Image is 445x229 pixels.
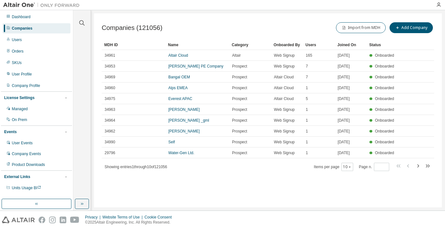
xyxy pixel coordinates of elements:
[105,53,115,58] span: 34961
[168,129,200,133] a: [PERSON_NAME]
[70,217,79,223] img: youtube.svg
[60,217,66,223] img: linkedin.svg
[39,217,45,223] img: facebook.svg
[12,83,40,88] div: Company Profile
[375,118,394,123] span: Onboarded
[338,53,350,58] span: [DATE]
[12,117,27,122] div: On Prem
[104,40,163,50] div: MDH ID
[105,118,115,123] span: 34964
[102,215,144,220] div: Website Terms of Use
[306,118,308,123] span: 1
[274,64,295,69] span: Web Signup
[338,96,350,101] span: [DATE]
[375,64,394,68] span: Onboarded
[232,53,241,58] span: Altair
[232,150,247,155] span: Prospect
[232,129,247,134] span: Prospect
[306,150,308,155] span: 1
[375,140,394,144] span: Onboarded
[12,151,41,156] div: Company Events
[274,107,295,112] span: Web Signup
[12,140,33,146] div: User Events
[306,64,308,69] span: 7
[105,75,115,80] span: 34969
[105,96,115,101] span: 34975
[375,53,394,58] span: Onboarded
[12,186,41,190] span: Units Usage BI
[168,64,223,68] a: [PERSON_NAME] PE Company
[168,86,188,90] a: Alps EMEA
[12,26,33,31] div: Companies
[4,95,34,100] div: License Settings
[338,118,350,123] span: [DATE]
[85,215,102,220] div: Privacy
[12,162,45,167] div: Product Downloads
[168,118,209,123] a: [PERSON_NAME] _gml
[12,60,22,65] div: SKUs
[337,40,364,50] div: Joined On
[343,164,352,169] button: 10
[338,107,350,112] span: [DATE]
[306,107,308,112] span: 1
[105,64,115,69] span: 34953
[168,40,227,50] div: Name
[12,106,28,111] div: Managed
[232,96,247,101] span: Prospect
[274,129,295,134] span: Web Signup
[3,2,83,8] img: Altair One
[338,150,350,155] span: [DATE]
[274,75,294,80] span: Altair Cloud
[144,215,175,220] div: Cookie Consent
[274,96,294,101] span: Altair Cloud
[168,107,200,112] a: [PERSON_NAME]
[369,40,396,50] div: Status
[105,107,115,112] span: 34963
[306,129,308,134] span: 1
[306,53,312,58] span: 165
[306,85,308,90] span: 1
[338,75,350,80] span: [DATE]
[168,151,194,155] a: Water-Gen Ltd.
[232,118,247,123] span: Prospect
[4,129,17,134] div: Events
[305,40,332,50] div: Users
[306,96,308,101] span: 5
[105,165,167,169] span: Showing entries 1 through 10 of 121056
[168,97,192,101] a: Everest APAC
[274,40,300,50] div: Onboarded By
[306,75,308,80] span: 7
[375,129,394,133] span: Onboarded
[375,75,394,79] span: Onboarded
[232,75,247,80] span: Prospect
[232,85,247,90] span: Prospect
[232,140,247,145] span: Prospect
[85,220,176,225] p: © 2025 Altair Engineering, Inc. All Rights Reserved.
[168,75,190,79] a: Bangal OEM
[375,151,394,155] span: Onboarded
[232,107,247,112] span: Prospect
[375,97,394,101] span: Onboarded
[2,217,35,223] img: altair_logo.svg
[338,129,350,134] span: [DATE]
[274,118,295,123] span: Web Signup
[274,53,295,58] span: Web Signup
[375,86,394,90] span: Onboarded
[232,64,247,69] span: Prospect
[4,174,30,179] div: External Links
[105,129,115,134] span: 34962
[338,85,350,90] span: [DATE]
[336,22,386,33] button: Import from MDH
[12,14,31,19] div: Dashboard
[338,140,350,145] span: [DATE]
[105,150,115,155] span: 29796
[359,163,389,171] span: Page n.
[390,22,433,33] button: Add Company
[102,24,162,32] span: Companies (121056)
[314,163,353,171] span: Items per page
[375,107,394,112] span: Onboarded
[168,140,175,144] a: Self
[274,140,295,145] span: Web Signup
[168,53,188,58] a: Altair Cloud
[12,37,22,42] div: Users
